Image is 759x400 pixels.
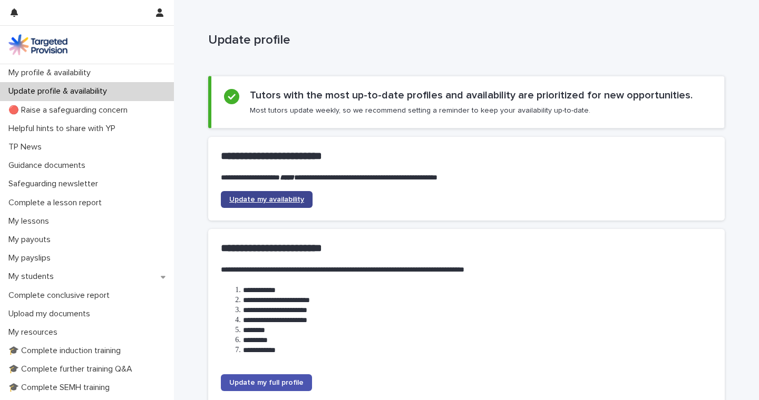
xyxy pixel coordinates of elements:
[4,216,57,226] p: My lessons
[4,327,66,337] p: My resources
[4,291,118,301] p: Complete conclusive report
[208,33,721,48] p: Update profile
[4,124,124,134] p: Helpful hints to share with YP
[4,309,99,319] p: Upload my documents
[4,68,99,78] p: My profile & availability
[229,379,304,386] span: Update my full profile
[4,235,59,245] p: My payouts
[250,106,590,115] p: Most tutors update weekly, so we recommend setting a reminder to keep your availability up-to-date.
[4,346,129,356] p: 🎓 Complete induction training
[4,161,94,171] p: Guidance documents
[4,364,141,374] p: 🎓 Complete further training Q&A
[221,374,312,391] a: Update my full profile
[4,86,115,96] p: Update profile & availability
[4,272,62,282] p: My students
[4,105,136,115] p: 🔴 Raise a safeguarding concern
[229,196,304,203] span: Update my availability
[4,198,110,208] p: Complete a lesson report
[4,142,50,152] p: TP News
[8,34,67,55] img: M5nRWzHhSzIhMunXDL62
[4,253,59,263] p: My payslips
[4,179,106,189] p: Safeguarding newsletter
[4,383,118,393] p: 🎓 Complete SEMH training
[221,191,313,208] a: Update my availability
[250,89,693,102] h2: Tutors with the most up-to-date profiles and availability are prioritized for new opportunities.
